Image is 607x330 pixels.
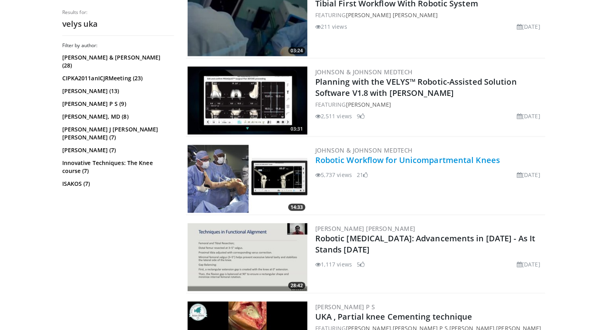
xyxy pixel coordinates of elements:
[288,204,305,211] span: 14:33
[315,225,415,233] a: [PERSON_NAME] [PERSON_NAME]
[62,100,172,108] a: [PERSON_NAME] P S (9)
[315,233,535,255] a: Robotic [MEDICAL_DATA]: Advancements in [DATE] - As It Stands [DATE]
[315,68,413,76] a: Johnson & Johnson MedTech
[517,112,540,120] li: [DATE]
[188,223,307,291] img: a0f92bdc-ae80-4a82-8291-c565a5a754dd.300x170_q85_crop-smart_upscale.jpg
[315,311,473,322] a: UKA , Partial knee Cementing technique
[188,67,307,135] img: 03645a01-2c96-4821-a897-65d5b8c84622.300x170_q85_crop-smart_upscale.jpg
[517,260,540,268] li: [DATE]
[315,76,517,98] a: Planning with the VELYS™ Robotic-Assisted Solution Software V1.8 with [PERSON_NAME]
[288,282,305,289] span: 28:42
[188,145,307,213] img: c6830cff-7f4a-4323-a779-485c40836a20.300x170_q85_crop-smart_upscale.jpg
[62,54,172,70] a: [PERSON_NAME] & [PERSON_NAME] (28)
[315,260,352,268] li: 1,117 views
[315,303,375,311] a: [PERSON_NAME] P S
[315,146,413,154] a: Johnson & Johnson MedTech
[357,171,368,179] li: 21
[288,125,305,133] span: 03:31
[62,9,174,16] p: Results for:
[188,223,307,291] a: 28:42
[62,146,172,154] a: [PERSON_NAME] (7)
[315,171,352,179] li: 5,737 views
[346,101,391,108] a: [PERSON_NAME]
[62,159,172,175] a: Innovative Techniques: The Knee course (7)
[357,260,365,268] li: 5
[62,180,172,188] a: ISAKOS (7)
[188,145,307,213] a: 14:33
[62,74,172,82] a: CIPKA2011anICJRMeeting (23)
[62,125,172,141] a: [PERSON_NAME] J [PERSON_NAME] [PERSON_NAME] (7)
[315,112,352,120] li: 2,511 views
[517,22,540,31] li: [DATE]
[62,19,174,29] h2: velys uka
[315,11,544,19] div: FEATURING
[517,171,540,179] li: [DATE]
[62,42,174,49] h3: Filter by author:
[315,100,544,109] div: FEATURING
[357,112,365,120] li: 9
[315,22,347,31] li: 211 views
[62,87,172,95] a: [PERSON_NAME] (13)
[188,67,307,135] a: 03:31
[346,11,438,19] a: [PERSON_NAME] [PERSON_NAME]
[315,155,500,165] a: Robotic Workflow for Unicompartmental Knees
[288,47,305,54] span: 03:24
[62,113,172,121] a: [PERSON_NAME], MD (8)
